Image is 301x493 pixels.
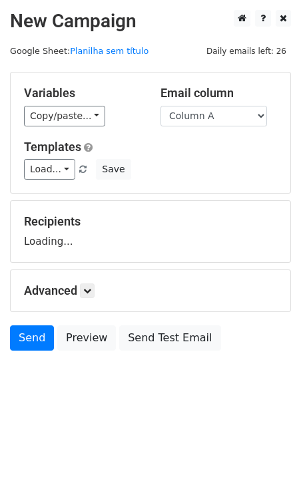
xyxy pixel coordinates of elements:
[24,140,81,154] a: Templates
[70,46,149,56] a: Planilha sem título
[119,325,220,351] a: Send Test Email
[24,106,105,126] a: Copy/paste...
[24,214,277,249] div: Loading...
[202,46,291,56] a: Daily emails left: 26
[24,283,277,298] h5: Advanced
[160,86,277,100] h5: Email column
[10,46,149,56] small: Google Sheet:
[10,325,54,351] a: Send
[24,214,277,229] h5: Recipients
[202,44,291,59] span: Daily emails left: 26
[57,325,116,351] a: Preview
[24,86,141,100] h5: Variables
[10,10,291,33] h2: New Campaign
[24,159,75,180] a: Load...
[96,159,131,180] button: Save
